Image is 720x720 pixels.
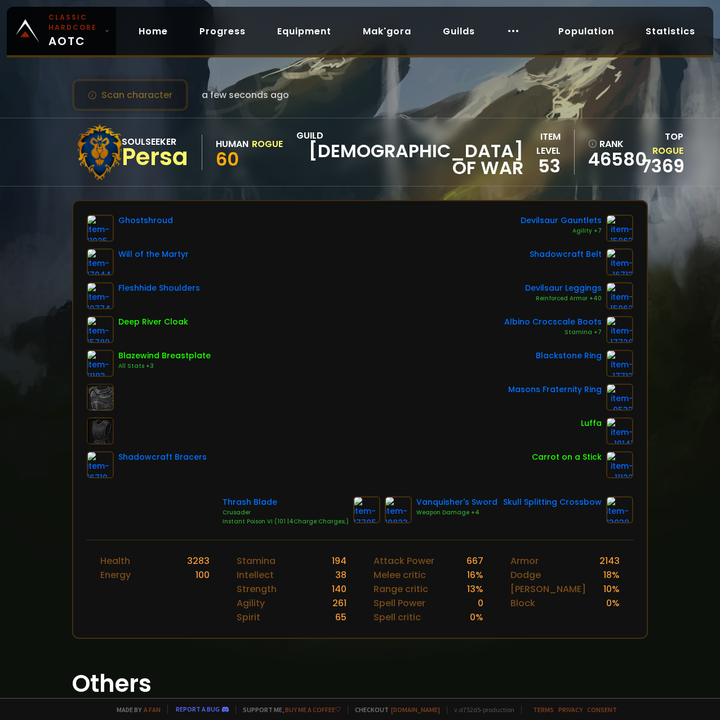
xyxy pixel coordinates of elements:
span: Made by [110,705,161,714]
div: Rogue [252,137,283,151]
div: 261 [332,596,346,610]
img: item-15789 [87,316,114,343]
div: Deep River Cloak [118,316,188,328]
div: [PERSON_NAME] [510,582,586,596]
div: Health [100,554,130,568]
a: Terms [533,705,554,714]
div: 53 [523,158,561,175]
div: Energy [100,568,131,582]
div: 16 % [467,568,483,582]
img: item-13039 [606,496,633,523]
div: Top [642,130,683,158]
a: [DOMAIN_NAME] [391,705,440,714]
div: All Stats +3 [118,362,211,371]
div: Reinforced Armor +40 [525,294,602,303]
a: Equipment [268,20,340,43]
div: Will of the Martyr [118,248,189,260]
span: [DEMOGRAPHIC_DATA] of War [296,143,523,176]
img: item-17705 [353,496,380,523]
div: Devilsaur Leggings [525,282,602,294]
div: Spell Power [374,596,425,610]
div: 0 % [470,610,483,624]
div: Crusader [223,508,349,517]
div: 2143 [599,554,620,568]
div: 10 % [603,582,620,596]
a: Guilds [434,20,484,43]
div: Intellect [237,568,274,582]
div: Fleshhide Shoulders [118,282,200,294]
div: 100 [195,568,210,582]
div: Melee critic [374,568,426,582]
img: item-10823 [385,496,412,523]
div: Persa [122,149,188,166]
div: Dodge [510,568,541,582]
img: item-17728 [606,316,633,343]
img: item-16713 [606,248,633,275]
span: 60 [216,146,239,172]
div: Stamina [237,554,275,568]
img: item-17044 [87,248,114,275]
div: Albino Crocscale Boots [504,316,602,328]
img: item-11122 [606,451,633,478]
a: Consent [587,705,617,714]
a: Report a bug [176,705,220,713]
div: Masons Fraternity Ring [508,384,602,395]
div: Vanquisher's Sword [416,496,497,508]
div: 18 % [603,568,620,582]
div: Spell critic [374,610,421,624]
div: Attack Power [374,554,434,568]
span: Rogue [652,144,683,157]
a: Population [549,20,623,43]
span: AOTC [48,12,100,50]
img: item-19141 [606,417,633,445]
div: Instant Poison VI (101 |4Charge:Charges;) [223,517,349,526]
div: rank [588,137,635,151]
img: item-9533 [606,384,633,411]
a: Progress [190,20,255,43]
a: a fan [144,705,161,714]
div: Agility +7 [521,226,602,235]
small: Classic Hardcore [48,12,100,33]
img: item-17713 [606,350,633,377]
a: Privacy [558,705,583,714]
div: item level [523,130,561,158]
div: Agility [237,596,265,610]
a: Statistics [637,20,704,43]
div: 13 % [467,582,483,596]
span: Checkout [348,705,440,714]
div: 38 [335,568,346,582]
div: 194 [332,554,346,568]
button: Scan character [72,79,188,111]
img: item-15062 [606,282,633,309]
div: Stamina +7 [504,328,602,337]
img: item-11193 [87,350,114,377]
div: Spirit [237,610,260,624]
div: Armor [510,554,539,568]
div: 65 [335,610,346,624]
img: item-16710 [87,451,114,478]
div: 0 % [606,596,620,610]
div: Carrot on a Stick [532,451,602,463]
div: Soulseeker [122,135,188,149]
div: Shadowcraft Bracers [118,451,207,463]
div: Ghostshroud [118,215,173,226]
div: 667 [466,554,483,568]
div: 0 [478,596,483,610]
span: Support me, [235,705,341,714]
div: Skull Splitting Crossbow [503,496,602,508]
div: Devilsaur Gauntlets [521,215,602,226]
div: Shadowcraft Belt [530,248,602,260]
div: Range critic [374,582,428,596]
img: item-11925 [87,215,114,242]
a: Mak'gora [354,20,420,43]
img: item-15063 [606,215,633,242]
a: Classic HardcoreAOTC [7,7,116,55]
div: Strength [237,582,277,596]
div: 3283 [187,554,210,568]
span: a few seconds ago [202,88,289,102]
a: 7369 [642,153,685,179]
div: Luffa [581,417,602,429]
a: 46580 [588,151,635,168]
div: 140 [332,582,346,596]
div: Weapon Damage +4 [416,508,497,517]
